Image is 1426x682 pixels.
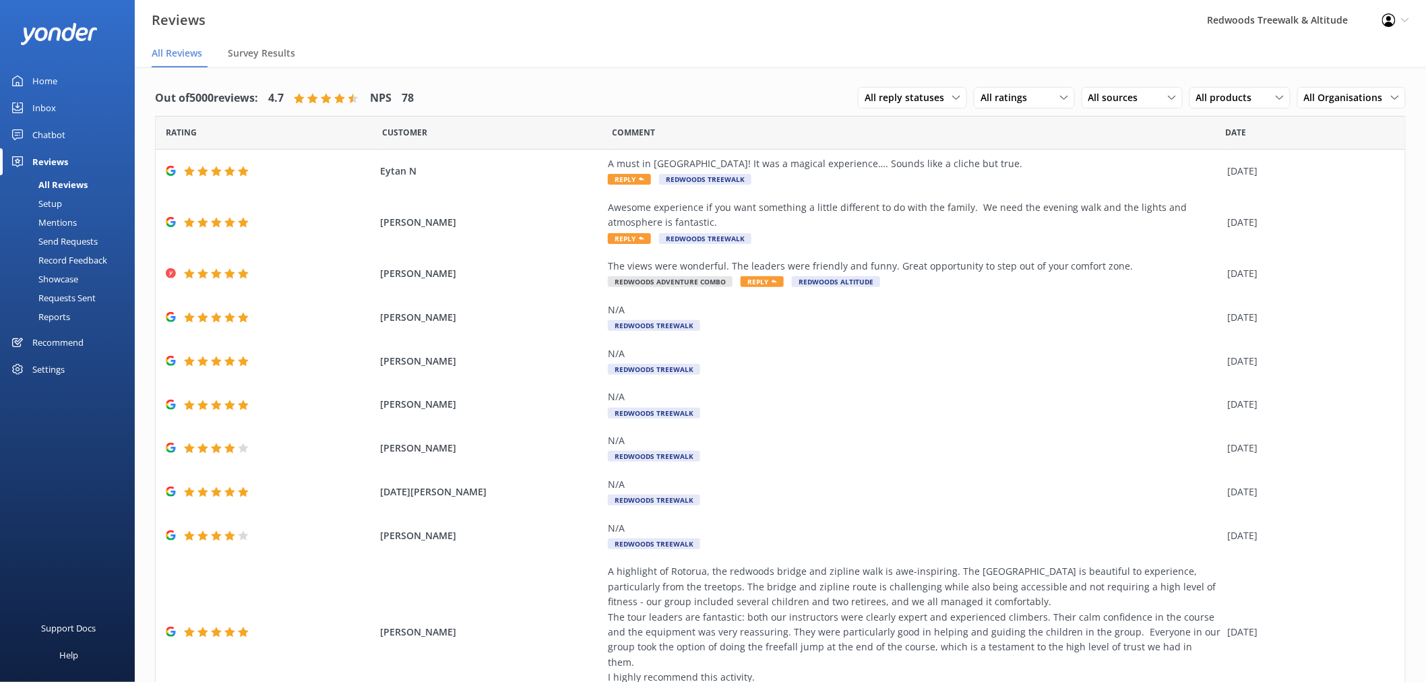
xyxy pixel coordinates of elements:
[380,354,601,369] span: [PERSON_NAME]
[32,329,84,356] div: Recommend
[608,521,1221,536] div: N/A
[8,307,70,326] div: Reports
[1226,126,1247,139] span: Date
[1228,441,1388,456] div: [DATE]
[741,276,784,287] span: Reply
[8,307,135,326] a: Reports
[402,90,414,107] h4: 78
[608,276,733,287] span: Redwoods Adventure Combo
[268,90,284,107] h4: 4.7
[8,251,107,270] div: Record Feedback
[1228,528,1388,543] div: [DATE]
[8,194,135,213] a: Setup
[8,213,135,232] a: Mentions
[1228,310,1388,325] div: [DATE]
[659,233,751,244] span: Redwoods Treewalk
[1228,625,1388,640] div: [DATE]
[608,259,1221,274] div: The views were wonderful. The leaders were friendly and funny. Great opportunity to step out of y...
[59,642,78,669] div: Help
[152,9,206,31] h3: Reviews
[8,251,135,270] a: Record Feedback
[608,364,700,375] span: Redwoods Treewalk
[865,90,952,105] span: All reply statuses
[166,126,197,139] span: Date
[8,270,78,288] div: Showcase
[8,175,88,194] div: All Reviews
[380,625,601,640] span: [PERSON_NAME]
[380,397,601,412] span: [PERSON_NAME]
[8,232,135,251] a: Send Requests
[608,320,700,331] span: Redwoods Treewalk
[1228,485,1388,499] div: [DATE]
[32,121,65,148] div: Chatbot
[380,528,601,543] span: [PERSON_NAME]
[380,310,601,325] span: [PERSON_NAME]
[608,233,651,244] span: Reply
[792,276,880,287] span: Redwoods Altitude
[8,232,98,251] div: Send Requests
[1228,215,1388,230] div: [DATE]
[370,90,392,107] h4: NPS
[8,288,135,307] a: Requests Sent
[382,126,427,139] span: Date
[1088,90,1146,105] span: All sources
[608,174,651,185] span: Reply
[8,288,96,307] div: Requests Sent
[1228,266,1388,281] div: [DATE]
[380,441,601,456] span: [PERSON_NAME]
[981,90,1035,105] span: All ratings
[32,94,56,121] div: Inbox
[8,194,62,213] div: Setup
[608,156,1221,171] div: A must in [GEOGRAPHIC_DATA]! It was a magical experience…. Sounds like a cliche but true.
[659,174,751,185] span: Redwoods Treewalk
[608,477,1221,492] div: N/A
[32,148,68,175] div: Reviews
[608,538,700,549] span: Redwoods Treewalk
[8,175,135,194] a: All Reviews
[608,200,1221,230] div: Awesome experience if you want something a little different to do with the family. We need the ev...
[8,270,135,288] a: Showcase
[380,266,601,281] span: [PERSON_NAME]
[608,451,700,462] span: Redwoods Treewalk
[608,346,1221,361] div: N/A
[228,46,295,60] span: Survey Results
[608,408,700,418] span: Redwoods Treewalk
[20,23,98,45] img: yonder-white-logo.png
[152,46,202,60] span: All Reviews
[1228,354,1388,369] div: [DATE]
[42,615,96,642] div: Support Docs
[608,495,700,505] span: Redwoods Treewalk
[608,433,1221,448] div: N/A
[1228,164,1388,179] div: [DATE]
[608,390,1221,404] div: N/A
[380,164,601,179] span: Eytan N
[380,215,601,230] span: [PERSON_NAME]
[155,90,258,107] h4: Out of 5000 reviews:
[8,213,77,232] div: Mentions
[613,126,656,139] span: Question
[1196,90,1260,105] span: All products
[608,303,1221,317] div: N/A
[1304,90,1391,105] span: All Organisations
[380,485,601,499] span: [DATE][PERSON_NAME]
[1228,397,1388,412] div: [DATE]
[32,356,65,383] div: Settings
[32,67,57,94] div: Home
